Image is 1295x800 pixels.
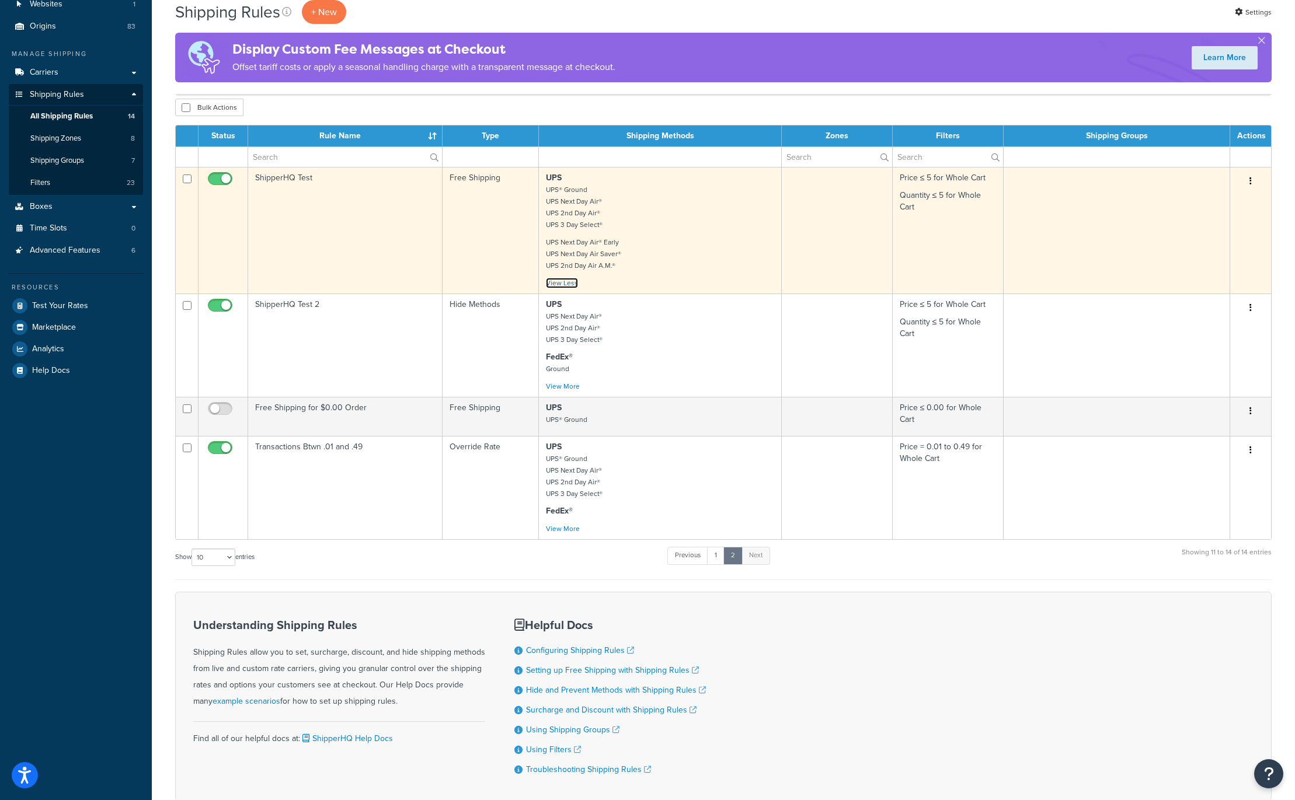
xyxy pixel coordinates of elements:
[30,111,93,121] span: All Shipping Rules
[30,68,58,78] span: Carriers
[9,338,143,359] a: Analytics
[723,547,743,564] a: 2
[9,218,143,239] li: Time Slots
[893,167,1004,294] td: Price ≤ 5 for Whole Cart
[546,311,603,345] small: UPS Next Day Air® UPS 2nd Day Air® UPS 3 Day Select®
[175,1,280,23] h1: Shipping Rules
[32,301,88,311] span: Test Your Rates
[742,547,770,564] a: Next
[175,99,243,116] button: Bulk Actions
[9,282,143,292] div: Resources
[9,128,143,149] li: Shipping Zones
[9,49,143,59] div: Manage Shipping
[9,295,143,316] a: Test Your Rates
[192,549,235,566] select: Showentries
[1004,125,1230,146] th: Shipping Groups
[32,344,64,354] span: Analytics
[30,178,50,188] span: Filters
[9,84,143,195] li: Shipping Rules
[232,40,615,59] h4: Display Custom Fee Messages at Checkout
[131,156,135,166] span: 7
[900,316,997,340] p: Quantity ≤ 5 for Whole Cart
[193,619,485,710] div: Shipping Rules allow you to set, surcharge, discount, and hide shipping methods from live and cus...
[193,721,485,747] div: Find all of our helpful docs at:
[546,401,562,414] strong: UPS
[199,125,248,146] th: Status
[546,172,562,184] strong: UPS
[546,453,603,499] small: UPS® Ground UPS Next Day Air® UPS 2nd Day Air® UPS 3 Day Select®
[175,33,232,82] img: duties-banner-06bc72dcb5fe05cb3f9472aba00be2ae8eb53ab6f0d8bb03d382ba314ac3c341.png
[300,732,393,745] a: ShipperHQ Help Docs
[32,323,76,333] span: Marketplace
[248,147,442,167] input: Search
[30,156,84,166] span: Shipping Groups
[9,16,143,37] a: Origins 83
[248,436,443,539] td: Transactions Btwn .01 and .49
[546,351,573,363] strong: FedEx®
[30,22,56,32] span: Origins
[248,294,443,397] td: ShipperHQ Test 2
[128,111,135,121] span: 14
[9,172,143,194] a: Filters 23
[193,619,485,631] h3: Understanding Shipping Rules
[526,763,651,775] a: Troubleshooting Shipping Rules
[131,134,135,144] span: 8
[131,246,135,256] span: 6
[893,436,1004,539] td: Price = 0.01 to 0.49 for Whole Cart
[546,381,580,392] a: View More
[9,62,143,83] a: Carriers
[539,125,782,146] th: Shipping Methods
[32,366,70,376] span: Help Docs
[30,223,67,233] span: Time Slots
[526,724,619,736] a: Using Shipping Groups
[546,523,580,534] a: View More
[175,549,255,566] label: Show entries
[9,240,143,261] li: Advanced Features
[546,278,578,288] a: View Less
[893,397,1004,436] td: Price ≤ 0.00 for Whole Cart
[526,684,706,696] a: Hide and Prevent Methods with Shipping Rules
[526,664,699,676] a: Setting up Free Shipping with Shipping Rules
[443,125,539,146] th: Type
[546,298,562,310] strong: UPS
[9,128,143,149] a: Shipping Zones 8
[782,147,892,167] input: Search
[9,196,143,218] a: Boxes
[526,743,581,756] a: Using Filters
[1192,46,1258,69] a: Learn More
[707,547,725,564] a: 1
[514,619,706,631] h3: Helpful Docs
[443,167,539,294] td: Free Shipping
[893,294,1004,397] td: Price ≤ 5 for Whole Cart
[893,147,1004,167] input: Search
[9,106,143,127] li: All Shipping Rules
[546,505,573,517] strong: FedEx®
[546,441,562,453] strong: UPS
[9,360,143,381] a: Help Docs
[248,167,443,294] td: ShipperHQ Test
[232,59,615,75] p: Offset tariff costs or apply a seasonal handling charge with a transparent message at checkout.
[1182,546,1272,571] div: Showing 11 to 14 of 14 entries
[30,246,100,256] span: Advanced Features
[9,16,143,37] li: Origins
[1230,125,1271,146] th: Actions
[127,178,135,188] span: 23
[9,84,143,106] a: Shipping Rules
[248,125,443,146] th: Rule Name : activate to sort column ascending
[893,125,1004,146] th: Filters
[546,237,621,271] small: UPS Next Day Air® Early UPS Next Day Air Saver® UPS 2nd Day Air A.M.®
[213,695,280,707] a: example scenarios
[443,397,539,436] td: Free Shipping
[667,547,708,564] a: Previous
[546,364,569,374] small: Ground
[546,184,603,230] small: UPS® Ground UPS Next Day Air® UPS 2nd Day Air® UPS 3 Day Select®
[526,644,634,656] a: Configuring Shipping Rules
[9,317,143,338] a: Marketplace
[9,240,143,261] a: Advanced Features 6
[900,190,997,213] p: Quantity ≤ 5 for Whole Cart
